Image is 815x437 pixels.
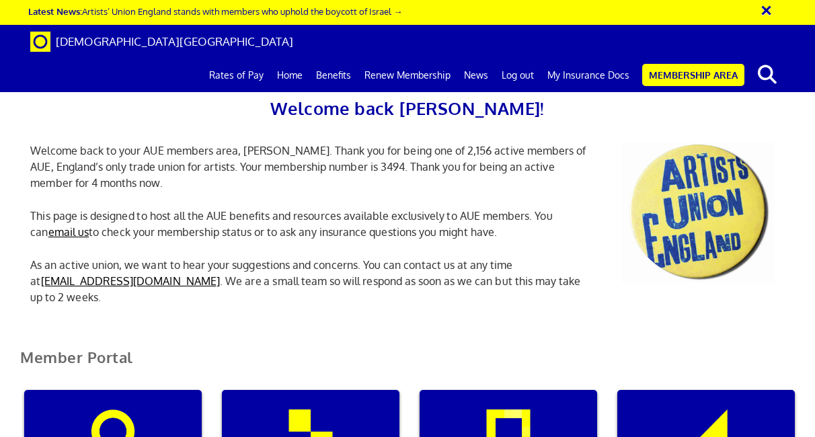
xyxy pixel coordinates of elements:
[457,58,495,92] a: News
[56,34,293,48] span: [DEMOGRAPHIC_DATA][GEOGRAPHIC_DATA]
[48,225,89,239] a: email us
[20,143,601,191] p: Welcome back to your AUE members area, [PERSON_NAME]. Thank you for being one of 2,156 active mem...
[202,58,270,92] a: Rates of Pay
[541,58,636,92] a: My Insurance Docs
[747,61,788,89] button: search
[20,257,601,305] p: As an active union, we want to hear your suggestions and concerns. You can contact us at any time...
[20,208,601,240] p: This page is designed to host all the AUE benefits and resources available exclusively to AUE mem...
[10,349,804,382] h2: Member Portal
[41,274,221,288] a: [EMAIL_ADDRESS][DOMAIN_NAME]
[270,58,309,92] a: Home
[495,58,541,92] a: Log out
[28,5,82,17] strong: Latest News:
[20,94,794,122] h2: Welcome back [PERSON_NAME]!
[642,64,744,86] a: Membership Area
[28,5,402,17] a: Latest News:Artists’ Union England stands with members who uphold the boycott of Israel →
[309,58,358,92] a: Benefits
[358,58,457,92] a: Renew Membership
[20,25,303,58] a: Brand [DEMOGRAPHIC_DATA][GEOGRAPHIC_DATA]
